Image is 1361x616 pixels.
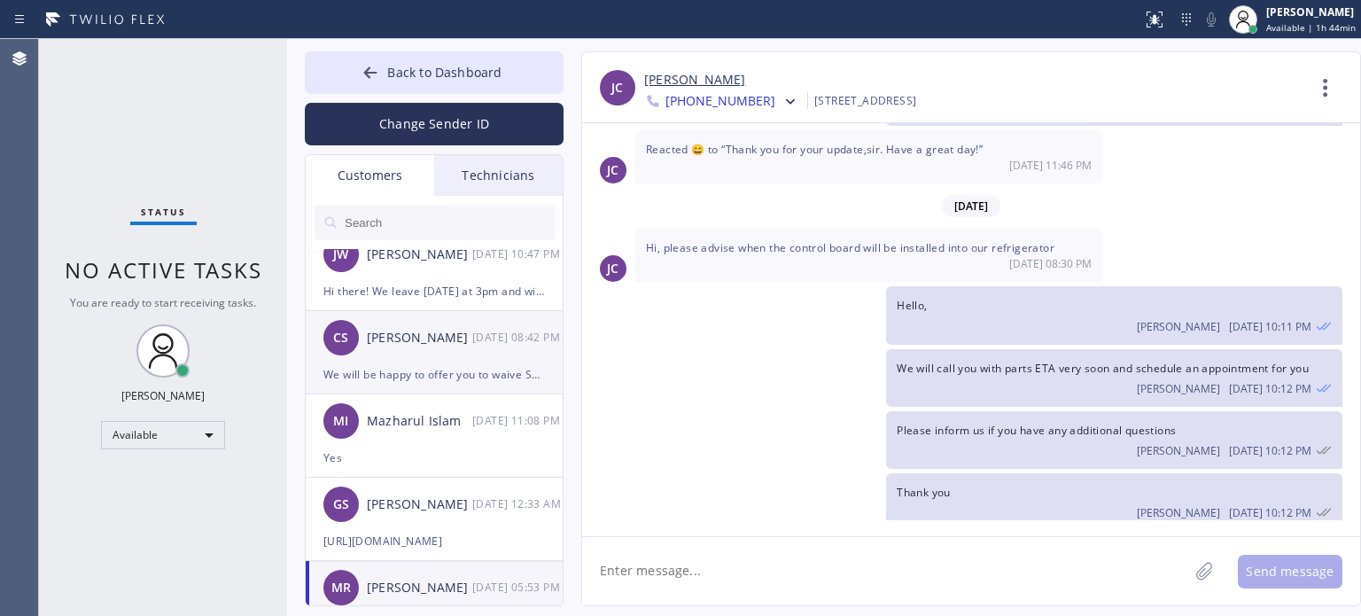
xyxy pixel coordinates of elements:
input: Search [343,205,556,240]
div: 07/31/2025 9:53 AM [472,577,564,597]
div: 09/16/2025 9:12 AM [886,349,1342,407]
div: [PERSON_NAME] [367,578,472,598]
div: 09/16/2025 9:12 AM [886,473,1342,531]
span: We will call you with parts ETA very soon and schedule an appointment for you [897,361,1309,376]
span: Available | 1h 44min [1266,21,1356,34]
span: MI [333,411,348,432]
div: [PERSON_NAME] [367,495,472,515]
span: [PERSON_NAME] [1137,381,1220,396]
span: MR [331,578,351,598]
span: [DATE] 11:46 PM [1009,158,1092,173]
span: You are ready to start receiving tasks. [70,295,256,310]
button: Change Sender ID [305,103,564,145]
span: [DATE] 08:30 PM [1009,256,1092,271]
div: 09/16/2025 9:11 AM [886,286,1342,344]
div: [STREET_ADDRESS] [814,90,916,111]
div: [PERSON_NAME] [121,388,205,403]
button: Back to Dashboard [305,51,564,94]
span: No active tasks [65,255,262,285]
div: [PERSON_NAME] [367,245,472,265]
div: 08/07/2025 9:08 AM [472,410,564,431]
span: JC [607,259,618,279]
span: CS [333,328,348,348]
div: 09/03/2025 9:42 AM [472,327,564,347]
span: GS [333,495,349,515]
div: Mazharul Islam [367,411,472,432]
button: Send message [1238,555,1342,589]
span: [PERSON_NAME] [1137,443,1220,458]
span: [DATE] [942,195,1000,217]
button: Mute [1199,7,1224,32]
div: [URL][DOMAIN_NAME] [323,531,545,551]
span: Back to Dashboard [387,64,502,81]
a: [PERSON_NAME] [644,70,745,90]
div: 08/06/2025 9:33 AM [472,494,564,514]
span: Hi, please advise when the control board will be installed into our refrigerator [646,240,1054,255]
span: [PHONE_NUMBER] [665,92,775,113]
span: [PERSON_NAME] [1137,319,1220,334]
div: 09/16/2025 9:30 AM [635,229,1102,282]
span: JC [607,160,618,181]
div: 09/10/2025 9:46 AM [635,130,1102,183]
span: [DATE] 10:12 PM [1229,443,1311,458]
div: Technicians [434,155,563,196]
div: We will be happy to offer you to waive SCF for you. We are sorry for this inconvenience and deepl... [323,364,545,385]
span: Please inform us if you have any additional questions [897,423,1176,438]
span: [DATE] 10:11 PM [1229,319,1311,334]
span: Reacted 😄 to “Thank you for your update,sir. Have a great day!” [646,142,983,157]
span: [DATE] 10:12 PM [1229,505,1311,520]
div: Hi there! We leave [DATE] at 3pm and will be out of town for a couple of weeks. So we could sched... [323,281,545,301]
div: Customers [306,155,434,196]
span: Thank you [897,485,951,500]
div: [PERSON_NAME] [367,328,472,348]
span: Status [141,206,186,218]
div: 09/16/2025 9:12 AM [886,411,1342,469]
span: [DATE] 10:12 PM [1229,381,1311,396]
div: Yes [323,448,545,468]
div: 09/03/2025 9:47 AM [472,244,564,264]
span: Hello, [897,298,927,313]
span: [PERSON_NAME] [1137,505,1220,520]
div: [PERSON_NAME] [1266,4,1356,19]
span: JC [611,78,623,98]
div: Available [101,421,225,449]
span: JW [333,245,348,265]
